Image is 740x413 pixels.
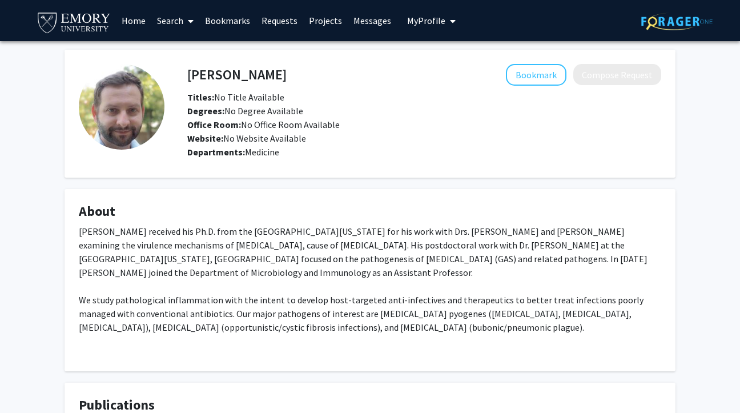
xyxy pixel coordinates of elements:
[79,64,164,150] img: Profile Picture
[9,362,49,404] iframe: Chat
[187,133,223,144] b: Website:
[256,1,303,41] a: Requests
[245,146,279,158] span: Medicine
[641,13,713,30] img: ForagerOne Logo
[303,1,348,41] a: Projects
[187,91,284,103] span: No Title Available
[36,9,112,35] img: Emory University Logo
[407,15,445,26] span: My Profile
[187,133,306,144] span: No Website Available
[187,91,214,103] b: Titles:
[116,1,151,41] a: Home
[187,105,224,117] b: Degrees:
[187,64,287,85] h4: [PERSON_NAME]
[199,1,256,41] a: Bookmarks
[348,1,397,41] a: Messages
[506,64,566,86] button: Add Christopher LaRock to Bookmarks
[187,105,303,117] span: No Degree Available
[187,119,241,130] b: Office Room:
[573,64,661,85] button: Compose Request to Christopher LaRock
[79,203,661,220] h4: About
[151,1,199,41] a: Search
[187,146,245,158] b: Departments:
[79,224,661,357] div: [PERSON_NAME] received his Ph.D. from the [GEOGRAPHIC_DATA][US_STATE] for his work with Drs. [PER...
[187,119,340,130] span: No Office Room Available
